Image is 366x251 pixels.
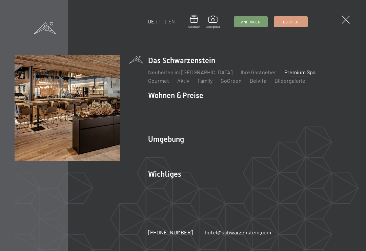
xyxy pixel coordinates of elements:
[206,25,220,29] span: Bildergalerie
[188,25,200,29] span: Gutschein
[274,17,307,27] a: Buchen
[241,19,261,25] span: Anfragen
[148,77,169,84] a: Gourmet
[148,69,232,75] a: Neuheiten im [GEOGRAPHIC_DATA]
[148,19,154,24] a: DE
[284,69,316,75] a: Premium Spa
[188,15,200,29] a: Gutschein
[221,77,242,84] a: GoGreen
[234,17,267,27] a: Anfragen
[205,229,271,236] a: hotel@schwarzenstein.com
[241,69,276,75] a: Ihre Gastgeber
[206,16,220,28] a: Bildergalerie
[283,19,299,25] span: Buchen
[148,229,193,236] a: [PHONE_NUMBER]
[274,77,305,84] a: Bildergalerie
[148,229,193,235] span: [PHONE_NUMBER]
[250,77,266,84] a: Belvita
[159,19,163,24] a: IT
[168,19,175,24] a: EN
[177,77,189,84] a: Aktiv
[198,77,212,84] a: Family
